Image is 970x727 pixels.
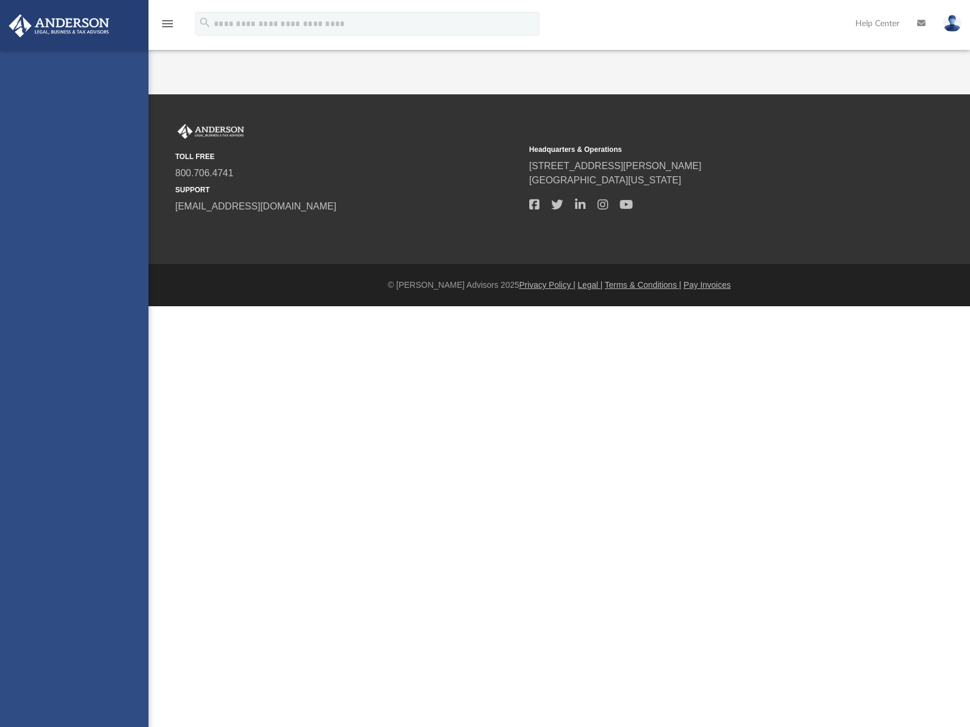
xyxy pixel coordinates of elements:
img: Anderson Advisors Platinum Portal [175,124,247,139]
img: User Pic [943,15,961,32]
a: [STREET_ADDRESS][PERSON_NAME] [529,161,702,171]
a: 800.706.4741 [175,168,233,178]
a: [EMAIL_ADDRESS][DOMAIN_NAME] [175,201,336,211]
a: [GEOGRAPHIC_DATA][US_STATE] [529,175,681,185]
a: menu [160,23,175,31]
div: © [PERSON_NAME] Advisors 2025 [148,279,970,291]
i: menu [160,17,175,31]
a: Terms & Conditions | [605,280,681,290]
small: Headquarters & Operations [529,144,875,155]
a: Pay Invoices [684,280,731,290]
small: TOLL FREE [175,151,521,162]
i: search [198,16,211,29]
a: Privacy Policy | [519,280,576,290]
img: Anderson Advisors Platinum Portal [5,14,113,37]
a: Legal | [578,280,603,290]
small: SUPPORT [175,185,521,195]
